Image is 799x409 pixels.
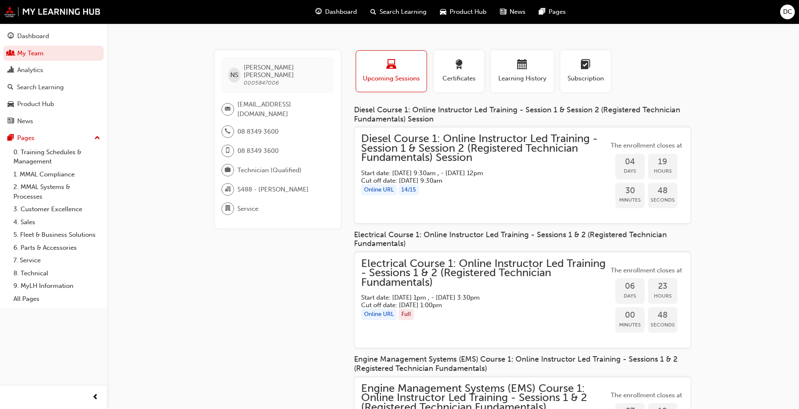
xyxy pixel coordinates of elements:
[10,293,104,305] a: All Pages
[92,392,99,403] span: prev-icon
[3,28,104,44] a: Dashboard
[615,157,645,167] span: 04
[17,133,34,143] div: Pages
[225,126,231,137] span: phone-icon
[10,216,104,229] a: 4. Sales
[615,282,645,291] span: 06
[17,65,43,75] div: Analytics
[225,145,231,156] span: mobile-icon
[237,204,258,214] span: Service
[8,33,14,40] span: guage-icon
[8,101,14,108] span: car-icon
[309,3,364,21] a: guage-iconDashboard
[609,391,684,400] span: The enrollment closes at
[450,7,487,17] span: Product Hub
[361,259,684,342] a: Electrical Course 1: Online Instructor Led Training - Sessions 1 & 2 (Registered Technician Funda...
[648,166,677,176] span: Hours
[361,184,397,196] div: Online URL
[10,181,104,203] a: 2. MMAL Systems & Processes
[4,6,101,17] img: mmal
[10,168,104,181] a: 1. MMAL Compliance
[648,195,677,205] span: Seconds
[225,203,231,214] span: department-icon
[398,309,414,320] div: Full
[567,74,604,83] span: Subscription
[354,355,691,373] div: Engine Management Systems (EMS) Course 1: Online Instructor Led Training - Sessions 1 & 2 (Regist...
[386,60,396,71] span: laptop-icon
[8,135,14,142] span: pages-icon
[10,203,104,216] a: 3. Customer Excellence
[440,74,478,83] span: Certificates
[615,311,645,320] span: 00
[361,259,609,287] span: Electrical Course 1: Online Instructor Led Training - Sessions 1 & 2 (Registered Technician Funda...
[493,3,532,21] a: news-iconNews
[356,50,427,92] button: Upcoming Sessions
[17,31,49,41] div: Dashboard
[539,7,545,17] span: pages-icon
[615,195,645,205] span: Minutes
[361,134,684,217] a: Diesel Course 1: Online Instructor Led Training - Session 1 & Session 2 (Registered Technician Fu...
[17,99,54,109] div: Product Hub
[361,301,595,309] h5: Cut off date: [DATE] 1:00pm
[3,80,104,95] a: Search Learning
[510,7,526,17] span: News
[398,184,419,196] div: 14 / 15
[354,106,691,124] div: Diesel Course 1: Online Instructor Led Training - Session 1 & Session 2 (Registered Technician Fu...
[454,60,464,71] span: award-icon
[434,50,484,92] button: Certificates
[491,50,554,92] button: Learning History
[237,100,327,119] span: [EMAIL_ADDRESS][DOMAIN_NAME]
[237,146,278,156] span: 08 8349 3600
[517,60,527,71] span: calendar-icon
[325,7,357,17] span: Dashboard
[3,27,104,130] button: DashboardMy TeamAnalyticsSearch LearningProduct HubNews
[10,241,104,254] a: 6. Parts & Accessories
[244,79,279,86] span: 0005847006
[361,177,595,184] h5: Cut off date: [DATE] 9:30am
[440,7,446,17] span: car-icon
[237,127,278,137] span: 08 8349 3600
[532,3,573,21] a: pages-iconPages
[17,116,33,126] div: News
[10,267,104,280] a: 8. Technical
[225,104,231,115] span: email-icon
[370,7,376,17] span: search-icon
[648,186,677,196] span: 48
[8,50,14,57] span: people-icon
[17,83,64,92] div: Search Learning
[8,118,14,125] span: news-icon
[549,7,566,17] span: Pages
[10,146,104,168] a: 0. Training Schedules & Management
[361,294,595,301] h5: Start date: [DATE] 1pm , - [DATE] 3:30pm
[362,74,420,83] span: Upcoming Sessions
[10,254,104,267] a: 7. Service
[380,7,427,17] span: Search Learning
[94,133,100,144] span: up-icon
[648,157,677,167] span: 19
[615,166,645,176] span: Days
[244,64,327,79] span: [PERSON_NAME] [PERSON_NAME]
[3,130,104,146] button: Pages
[648,291,677,301] span: Hours
[230,70,238,80] span: NS
[3,114,104,129] a: News
[364,3,433,21] a: search-iconSearch Learning
[237,166,302,175] span: Technician (Qualified)
[609,141,684,150] span: The enrollment closes at
[225,165,231,176] span: briefcase-icon
[615,186,645,196] span: 30
[615,320,645,330] span: Minutes
[609,266,684,275] span: The enrollment closes at
[3,96,104,112] a: Product Hub
[354,230,691,249] div: Electrical Course 1: Online Instructor Led Training - Sessions 1 & 2 (Registered Technician Funda...
[648,311,677,320] span: 48
[783,7,792,17] span: DC
[361,134,609,163] span: Diesel Course 1: Online Instructor Led Training - Session 1 & Session 2 (Registered Technician Fu...
[560,50,611,92] button: Subscription
[3,46,104,61] a: My Team
[8,67,14,74] span: chart-icon
[580,60,591,71] span: learningplan-icon
[648,320,677,330] span: Seconds
[225,184,231,195] span: organisation-icon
